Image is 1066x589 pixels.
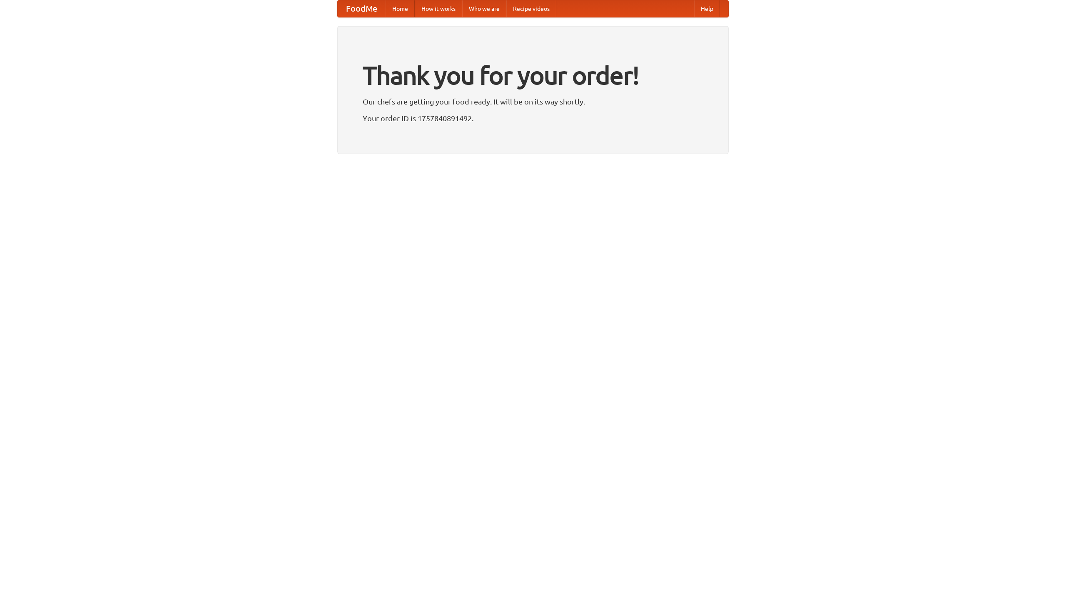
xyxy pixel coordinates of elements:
a: Recipe videos [506,0,556,17]
p: Your order ID is 1757840891492. [363,112,703,124]
a: How it works [415,0,462,17]
h1: Thank you for your order! [363,55,703,95]
a: Who we are [462,0,506,17]
a: Home [386,0,415,17]
p: Our chefs are getting your food ready. It will be on its way shortly. [363,95,703,108]
a: Help [694,0,720,17]
a: FoodMe [338,0,386,17]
